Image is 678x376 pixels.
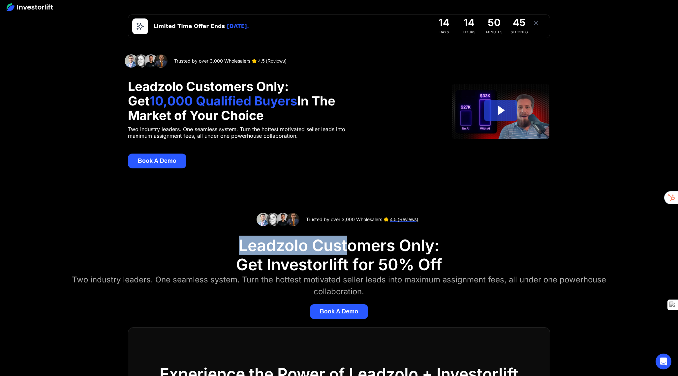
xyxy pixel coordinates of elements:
[434,29,455,35] div: Days
[128,79,360,123] h1: Leadzolo Customers Only: Get In The Market of Your Choice
[236,236,442,274] div: Leadzolo Customers Only: Get Investorlift for 50% Off
[306,216,382,223] div: Trusted by over 3,000 Wholesalers
[484,17,505,27] div: 50
[227,23,249,29] strong: [DATE].
[310,304,368,319] button: Book A Demo
[174,58,250,64] div: Trusted by over 3,000 Wholesalers
[258,58,287,64] a: 4.5 (Reviews)
[68,274,610,298] div: Two industry leaders. One seamless system. Turn the hottest motivated seller leads into maximum a...
[509,29,530,35] div: Seconds
[459,17,480,27] div: 14
[150,93,297,108] span: 10,000 Qualified Buyers
[390,216,418,223] a: 4.5 (Reviews)
[459,29,480,35] div: Hours
[509,17,530,27] div: 45
[252,59,257,63] img: Star image
[128,154,186,168] button: Book A Demo
[656,354,671,369] div: Open Intercom Messenger
[128,126,360,139] p: Two industry leaders. One seamless system. Turn the hottest motivated seller leads into maximum a...
[384,217,388,222] img: Star image
[434,17,455,27] div: 14
[153,22,225,30] div: Limited Time Offer Ends
[484,29,505,35] div: Minutes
